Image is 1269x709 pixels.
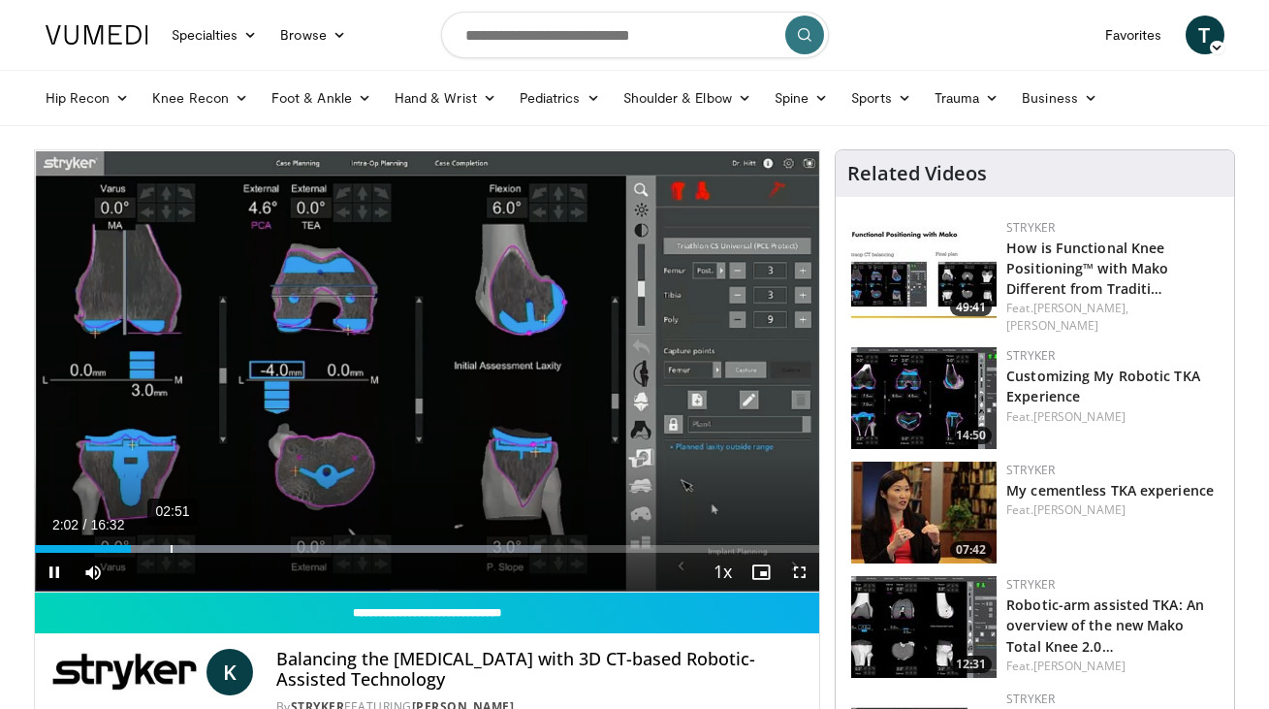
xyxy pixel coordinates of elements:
img: 4b492601-1f86-4970-ad60-0382e120d266.150x105_q85_crop-smart_upscale.jpg [851,462,997,564]
a: Stryker [1006,576,1055,593]
button: Mute [74,553,112,592]
a: Specialties [160,16,270,54]
span: / [83,517,87,532]
img: 26055920-f7a6-407f-820a-2bd18e419f3d.150x105_q85_crop-smart_upscale.jpg [851,347,997,449]
a: T [1186,16,1224,54]
video-js: Video Player [35,150,820,593]
img: Stryker [50,649,199,695]
a: Trauma [923,79,1011,117]
a: My cementless TKA experience [1006,481,1214,500]
a: Stryker [1006,691,1055,707]
h4: Related Videos [847,162,987,185]
a: Stryker [1006,347,1055,364]
button: Pause [35,553,74,592]
a: Customizing My Robotic TKA Experience [1006,367,1200,405]
a: Favorites [1094,16,1174,54]
a: 07:42 [851,462,997,564]
a: 49:41 [851,219,997,321]
h4: Balancing the [MEDICAL_DATA] with 3D CT-based Robotic-Assisted Technology [276,649,804,691]
a: 12:31 [851,576,997,678]
a: Stryker [1006,462,1055,478]
a: Shoulder & Elbow [612,79,763,117]
div: Feat. [1006,408,1219,426]
span: 49:41 [950,299,992,316]
a: [PERSON_NAME] [1033,501,1126,518]
div: Progress Bar [35,545,820,553]
img: VuMedi Logo [46,25,148,45]
a: Pediatrics [508,79,612,117]
a: [PERSON_NAME], [1033,300,1128,316]
img: ffdd9326-d8c6-4f24-b7c0-24c655ed4ab2.150x105_q85_crop-smart_upscale.jpg [851,219,997,321]
div: Feat. [1006,501,1219,519]
span: 16:32 [90,517,124,532]
span: 12:31 [950,656,992,673]
a: Foot & Ankle [260,79,383,117]
span: 07:42 [950,541,992,559]
button: Enable picture-in-picture mode [742,553,780,592]
img: 3ed3d49b-c22b-49e8-bd74-1d9565e20b04.150x105_q85_crop-smart_upscale.jpg [851,576,997,678]
a: 14:50 [851,347,997,449]
button: Fullscreen [780,553,819,592]
a: How is Functional Knee Positioning™ with Mako Different from Traditi… [1006,239,1168,298]
span: 14:50 [950,427,992,444]
a: Browse [269,16,358,54]
span: 2:02 [52,517,79,532]
a: Hand & Wrist [383,79,508,117]
a: Robotic-arm assisted TKA: An overview of the new Mako Total Knee 2.0… [1006,596,1204,655]
a: Spine [763,79,840,117]
div: Feat. [1006,658,1219,675]
a: [PERSON_NAME] [1033,408,1126,425]
div: Feat. [1006,300,1219,335]
input: Search topics, interventions [441,12,829,58]
a: Hip Recon [34,79,142,117]
a: K [206,649,253,695]
a: Stryker [1006,219,1055,236]
a: Knee Recon [141,79,260,117]
a: [PERSON_NAME] [1006,317,1098,334]
a: [PERSON_NAME] [1033,658,1126,674]
a: Business [1010,79,1109,117]
a: Sports [840,79,923,117]
button: Playback Rate [703,553,742,592]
